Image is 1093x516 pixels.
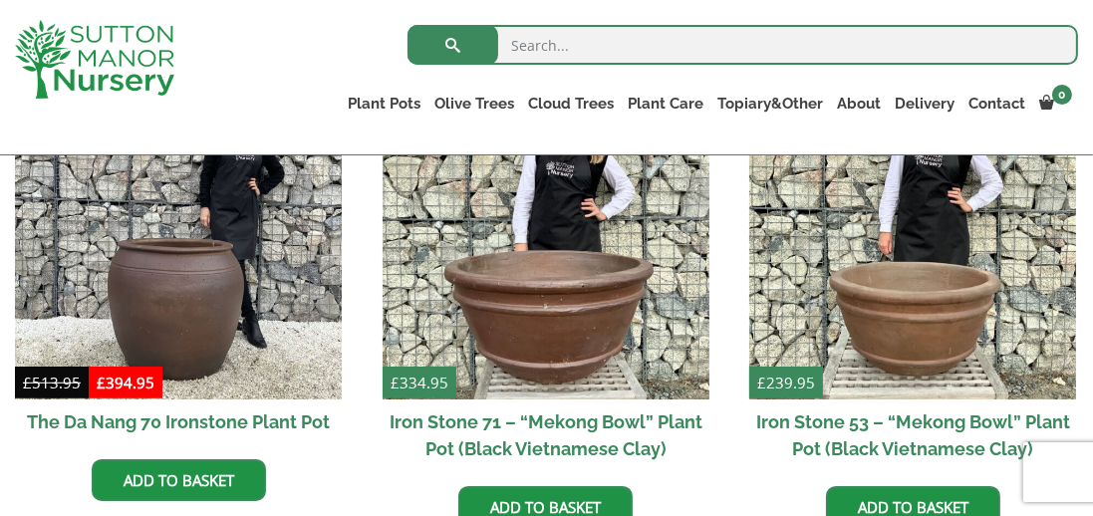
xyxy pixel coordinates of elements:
[710,90,830,118] a: Topiary&Other
[757,373,815,392] bdi: 239.95
[427,90,521,118] a: Olive Trees
[92,459,266,501] a: Add to basket: “The Da Nang 70 Ironstone Plant Pot”
[97,373,106,392] span: £
[888,90,961,118] a: Delivery
[15,399,342,444] h2: The Da Nang 70 Ironstone Plant Pot
[383,73,709,399] img: Iron Stone 71 - "Mekong Bowl" Plant Pot (Black Vietnamese Clay)
[15,20,174,99] img: logo
[15,73,342,444] a: Sale! The Da Nang 70 Ironstone Plant Pot
[391,373,400,392] span: £
[391,373,448,392] bdi: 334.95
[23,373,81,392] bdi: 513.95
[383,73,709,471] a: £334.95 Iron Stone 71 – “Mekong Bowl” Plant Pot (Black Vietnamese Clay)
[341,90,427,118] a: Plant Pots
[1052,85,1072,105] span: 0
[621,90,710,118] a: Plant Care
[383,399,709,471] h2: Iron Stone 71 – “Mekong Bowl” Plant Pot (Black Vietnamese Clay)
[749,399,1076,471] h2: Iron Stone 53 – “Mekong Bowl” Plant Pot (Black Vietnamese Clay)
[757,373,766,392] span: £
[97,373,154,392] bdi: 394.95
[749,73,1076,399] img: Iron Stone 53 - "Mekong Bowl" Plant Pot (Black Vietnamese Clay)
[15,73,342,399] img: The Da Nang 70 Ironstone Plant Pot
[408,25,1078,65] input: Search...
[749,73,1076,471] a: £239.95 Iron Stone 53 – “Mekong Bowl” Plant Pot (Black Vietnamese Clay)
[830,90,888,118] a: About
[23,373,32,392] span: £
[1032,90,1078,118] a: 0
[961,90,1032,118] a: Contact
[521,90,621,118] a: Cloud Trees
